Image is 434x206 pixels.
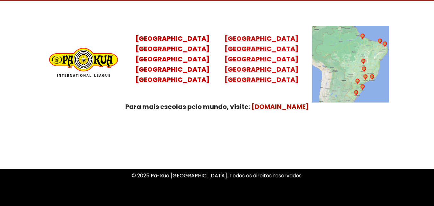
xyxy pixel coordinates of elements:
mark: [GEOGRAPHIC_DATA] [GEOGRAPHIC_DATA] [GEOGRAPHIC_DATA] [225,55,298,84]
a: [GEOGRAPHIC_DATA][GEOGRAPHIC_DATA][GEOGRAPHIC_DATA][GEOGRAPHIC_DATA][GEOGRAPHIC_DATA] [225,34,298,84]
p: © 2025 Pa-Kua [GEOGRAPHIC_DATA]. Todos os direitos reservados. [34,171,400,180]
a: [GEOGRAPHIC_DATA][GEOGRAPHIC_DATA][GEOGRAPHIC_DATA][GEOGRAPHIC_DATA][GEOGRAPHIC_DATA] [136,34,209,84]
mark: [GEOGRAPHIC_DATA] [136,34,209,43]
mark: [GEOGRAPHIC_DATA] [GEOGRAPHIC_DATA] [225,34,298,53]
a: [DOMAIN_NAME] [252,102,309,111]
p: Uma Escola de conhecimentos orientais para toda a família. Foco, habilidade concentração, conquis... [34,143,400,160]
mark: [GEOGRAPHIC_DATA] [GEOGRAPHIC_DATA] [GEOGRAPHIC_DATA] [GEOGRAPHIC_DATA] [136,44,209,84]
strong: Para mais escolas pelo mundo, visite: [125,102,250,111]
